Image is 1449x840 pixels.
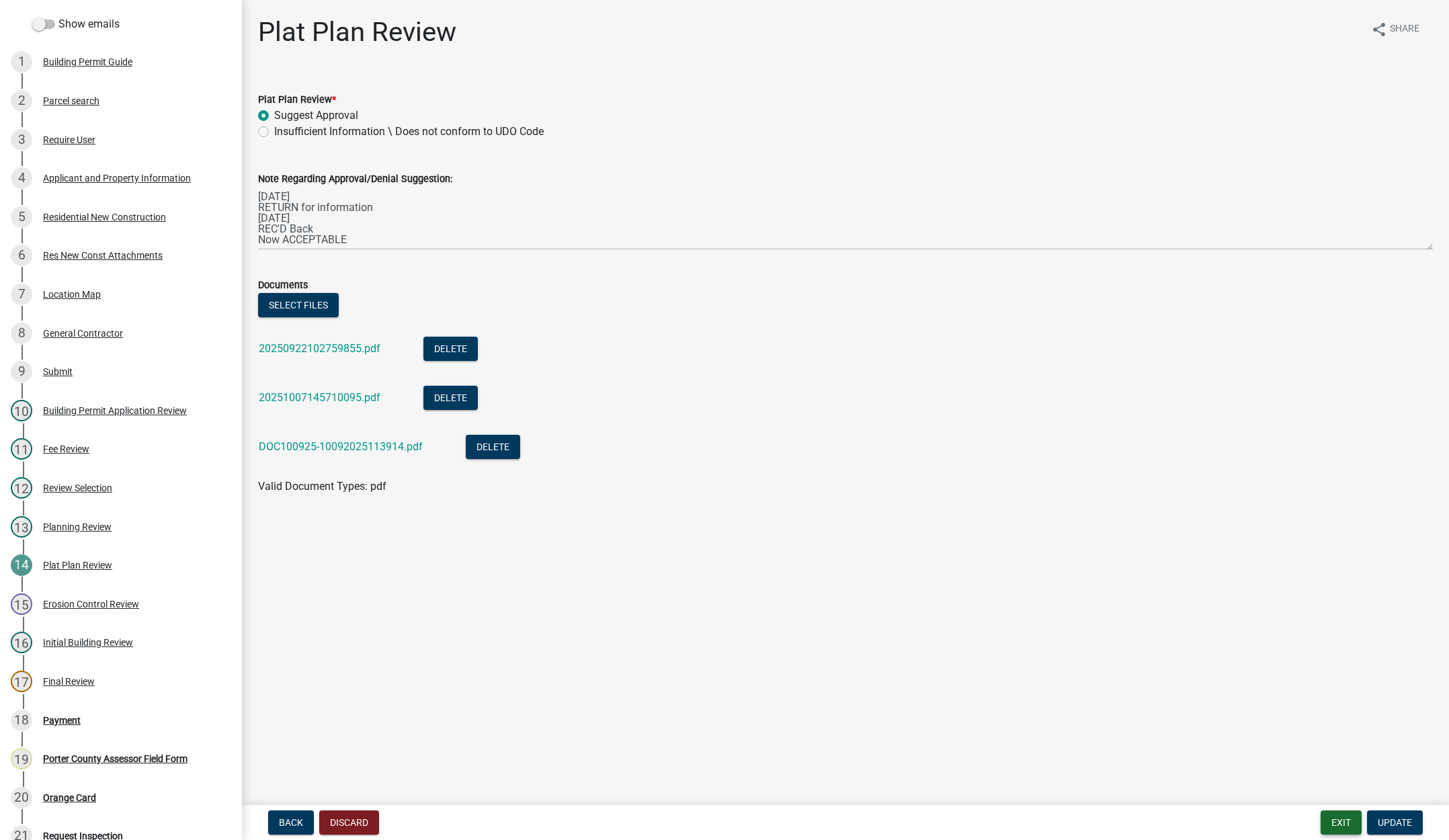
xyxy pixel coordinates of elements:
a: 20250922102759855.pdf [259,342,380,355]
div: Applicant and Property Information [43,173,191,183]
button: Exit [1321,810,1362,835]
div: Porter County Assessor Field Form [43,754,188,763]
div: Res New Const Attachments [43,251,163,260]
div: 14 [11,554,32,576]
div: 8 [11,323,32,344]
div: 9 [11,361,32,382]
button: Delete [466,435,520,459]
a: 20251007145710095.pdf [259,391,380,404]
wm-modal-confirm: Delete Document [466,442,520,454]
div: Final Review [43,677,95,686]
label: Plat Plan Review [258,95,336,105]
wm-modal-confirm: Delete Document [423,392,478,405]
button: Discard [319,810,379,835]
a: DOC100925-10092025113914.pdf [259,440,423,453]
button: Delete [423,386,478,410]
div: 19 [11,748,32,769]
label: Note Regarding Approval/Denial Suggestion: [258,175,452,184]
div: 2 [11,90,32,112]
div: Building Permit Guide [43,57,132,67]
div: 10 [11,400,32,421]
wm-modal-confirm: Delete Document [423,343,478,356]
div: Building Permit Application Review [43,406,187,415]
div: Parcel search [43,96,99,106]
i: share [1371,22,1387,38]
div: Initial Building Review [43,638,133,647]
div: Review Selection [43,483,112,493]
div: 16 [11,632,32,653]
button: Back [268,810,314,835]
span: Valid Document Types: pdf [258,480,386,493]
button: Update [1367,810,1423,835]
div: Require User [43,135,95,144]
label: Documents [258,281,308,290]
div: 5 [11,206,32,228]
div: Orange Card [43,793,96,802]
button: shareShare [1360,16,1430,42]
button: Delete [423,337,478,361]
button: Select files [258,293,339,317]
div: Erosion Control Review [43,599,139,609]
h1: Plat Plan Review [258,16,456,48]
div: 7 [11,284,32,305]
div: Plat Plan Review [43,560,112,570]
div: Location Map [43,290,101,299]
div: Residential New Construction [43,212,166,222]
div: 18 [11,710,32,731]
span: Share [1390,22,1419,38]
div: Fee Review [43,444,89,454]
div: 15 [11,593,32,615]
div: 6 [11,245,32,266]
div: 17 [11,671,32,692]
div: 4 [11,167,32,189]
label: Suggest Approval [274,108,358,124]
div: 3 [11,129,32,151]
label: Show emails [32,16,120,32]
span: Back [279,817,303,828]
div: Payment [43,716,81,725]
div: 13 [11,516,32,538]
div: 20 [11,787,32,808]
div: 11 [11,438,32,460]
div: General Contractor [43,329,123,338]
div: 1 [11,51,32,73]
span: Update [1378,817,1412,828]
label: Insufficient Information \ Does not conform to UDO Code [274,124,544,140]
div: Submit [43,367,73,376]
div: 12 [11,477,32,499]
div: Planning Review [43,522,112,532]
